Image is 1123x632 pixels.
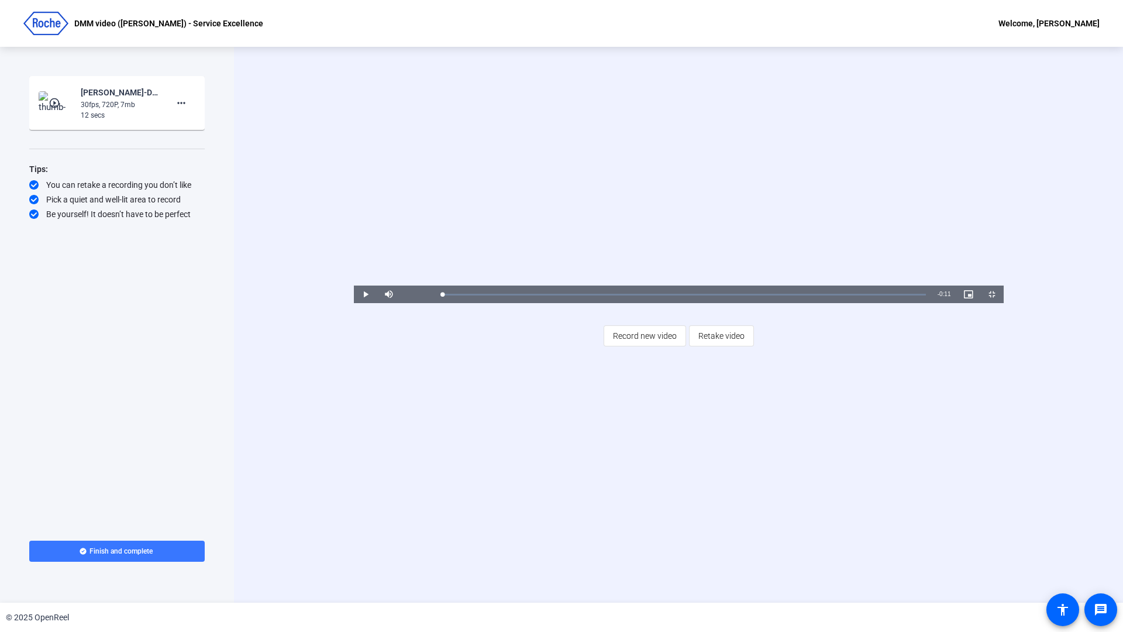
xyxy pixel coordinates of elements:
[49,97,63,109] mat-icon: play_circle_outline
[442,294,926,296] div: Progress Bar
[1056,603,1070,617] mat-icon: accessibility
[89,547,153,556] span: Finish and complete
[81,85,159,99] div: [PERSON_NAME]-DMM video -[PERSON_NAME]- - Service Excelle-DMM video -[PERSON_NAME]- - Service Exc...
[23,12,68,35] img: OpenReel logo
[81,99,159,110] div: 30fps, 720P, 7mb
[938,291,939,297] span: -
[1094,603,1108,617] mat-icon: message
[957,286,980,303] button: Picture-in-Picture
[29,208,205,220] div: Be yourself! It doesn’t have to be perfect
[377,286,401,303] button: Mute
[29,162,205,176] div: Tips:
[354,286,377,303] button: Play
[698,325,745,347] span: Retake video
[604,325,686,346] button: Record new video
[29,194,205,205] div: Pick a quiet and well-lit area to record
[939,291,950,297] span: 0:11
[980,286,1004,303] button: Exit Fullscreen
[81,110,159,121] div: 12 secs
[689,325,754,346] button: Retake video
[74,16,263,30] p: DMM video ([PERSON_NAME]) - Service Excellence
[29,179,205,191] div: You can retake a recording you don’t like
[613,325,677,347] span: Record new video
[29,541,205,562] button: Finish and complete
[174,96,188,110] mat-icon: more_horiz
[998,16,1100,30] div: Welcome, [PERSON_NAME]
[6,612,69,624] div: © 2025 OpenReel
[39,91,73,115] img: thumb-nail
